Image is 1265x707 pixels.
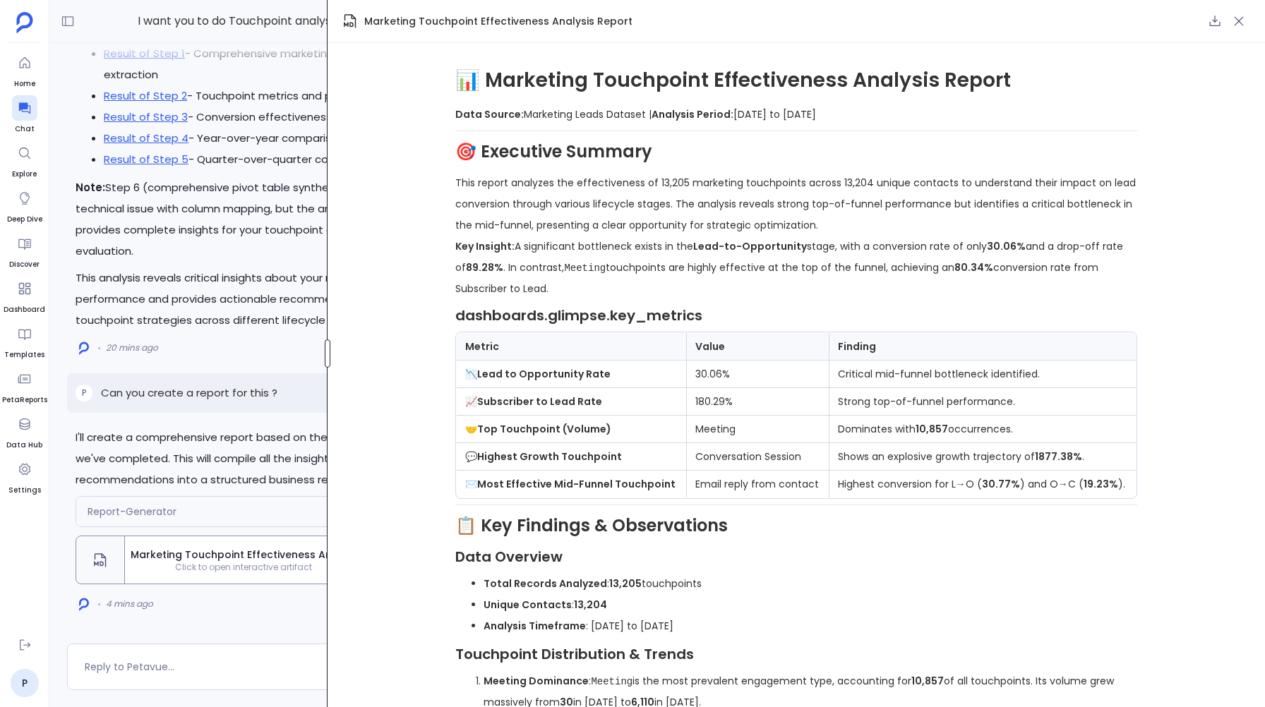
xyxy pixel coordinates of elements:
a: Deep Dive [7,186,42,225]
span: Explore [12,169,37,180]
a: Discover [9,231,40,270]
span: PetaReports [2,394,47,406]
a: PetaReports [2,366,47,406]
span: Data Hub [6,440,42,451]
a: Templates [4,321,44,361]
span: Settings [8,485,41,496]
a: Dashboard [4,276,45,315]
a: P [11,669,39,697]
span: Discover [9,259,40,270]
a: Settings [8,457,41,496]
span: Dashboard [4,304,45,315]
span: Templates [4,349,44,361]
img: petavue logo [16,12,33,33]
a: Explore [12,140,37,180]
a: Chat [12,95,37,135]
span: Chat [12,123,37,135]
a: Data Hub [6,411,42,451]
a: Home [12,50,37,90]
span: Deep Dive [7,214,42,225]
span: Home [12,78,37,90]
